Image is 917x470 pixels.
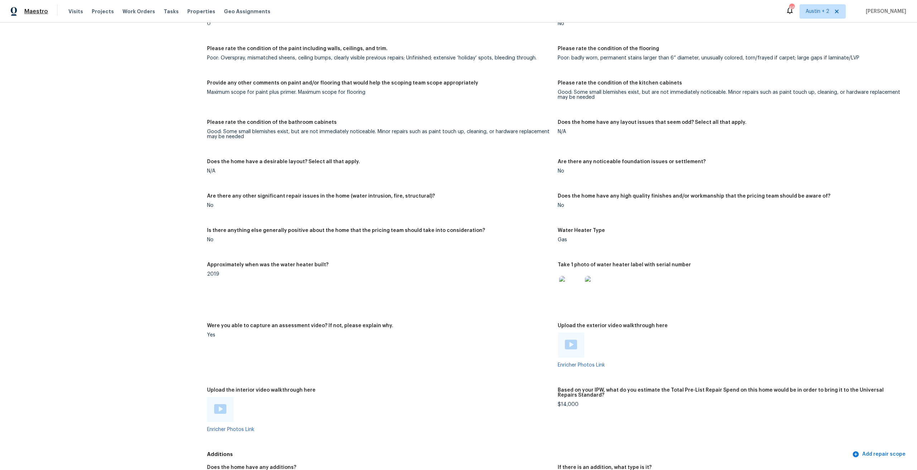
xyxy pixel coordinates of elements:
[558,194,830,199] h5: Does the home have any high quality finishes and/or workmanship that the pricing team should be a...
[207,21,552,26] div: 0
[806,8,829,15] span: Austin + 2
[207,46,388,51] h5: Please rate the condition of the paint including walls, ceilings, and trim.
[558,21,903,26] div: No
[207,427,254,432] a: Enricher Photos Link
[207,451,851,458] h5: Additions
[207,262,328,267] h5: Approximately when was the water heater built?
[558,46,659,51] h5: Please rate the condition of the flooring
[558,90,903,100] div: Good: Some small blemishes exist, but are not immediately noticeable. Minor repairs such as paint...
[854,450,906,459] span: Add repair scope
[558,120,746,125] h5: Does the home have any layout issues that seem odd? Select all that apply.
[558,465,652,470] h5: If there is an addition, what type is it?
[92,8,114,15] span: Projects
[558,228,605,233] h5: Water Heater Type
[558,159,706,164] h5: Are there any noticeable foundation issues or settlement?
[558,169,903,174] div: No
[24,8,48,15] span: Maestro
[224,8,270,15] span: Geo Assignments
[123,8,155,15] span: Work Orders
[565,340,577,349] img: Play Video
[207,159,360,164] h5: Does the home have a desirable layout? Select all that apply.
[558,55,903,60] div: Poor: badly worn, permanent stains larger than 6” diameter, unusually colored, torn/frayed if car...
[789,4,794,11] div: 46
[558,323,668,328] h5: Upload the exterior video walkthrough here
[187,8,215,15] span: Properties
[207,323,393,328] h5: Were you able to capture an assessment video? If not, please explain why.
[558,388,903,398] h5: Based on your IPW, what do you estimate the Total Pre-List Repair Spend on this home would be in ...
[565,340,577,350] a: Play Video
[558,203,903,208] div: No
[207,388,316,393] h5: Upload the interior video walkthrough here
[558,262,691,267] h5: Take 1 photo of water heater label with serial number
[207,228,485,233] h5: Is there anything else generally positive about the home that the pricing team should take into c...
[214,404,226,415] a: Play Video
[207,81,478,86] h5: Provide any other comments on paint and/or flooring that would help the scoping team scope approp...
[207,90,552,95] div: Maximum scope for paint plus primer. Maximum scope for flooring
[207,55,552,60] div: Poor: Overspray, mismatched sheens, ceiling bumps, clearly visible previous repairs; Unfinished; ...
[207,272,552,277] div: 2019
[207,237,552,242] div: No
[207,465,296,470] h5: Does the home have any additions?
[558,402,903,407] div: $14,000
[207,203,552,208] div: No
[68,8,83,15] span: Visits
[207,129,552,139] div: Good: Some small blemishes exist, but are not immediately noticeable. Minor repairs such as paint...
[207,120,337,125] h5: Please rate the condition of the bathroom cabinets
[851,448,908,461] button: Add repair scope
[863,8,906,15] span: [PERSON_NAME]
[207,194,435,199] h5: Are there any other significant repair issues in the home (water intrusion, fire, structural)?
[558,363,605,368] a: Enricher Photos Link
[558,129,903,134] div: N/A
[207,169,552,174] div: N/A
[558,81,682,86] h5: Please rate the condition of the kitchen cabinets
[558,237,903,242] div: Gas
[164,9,179,14] span: Tasks
[214,404,226,414] img: Play Video
[207,333,552,338] div: Yes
